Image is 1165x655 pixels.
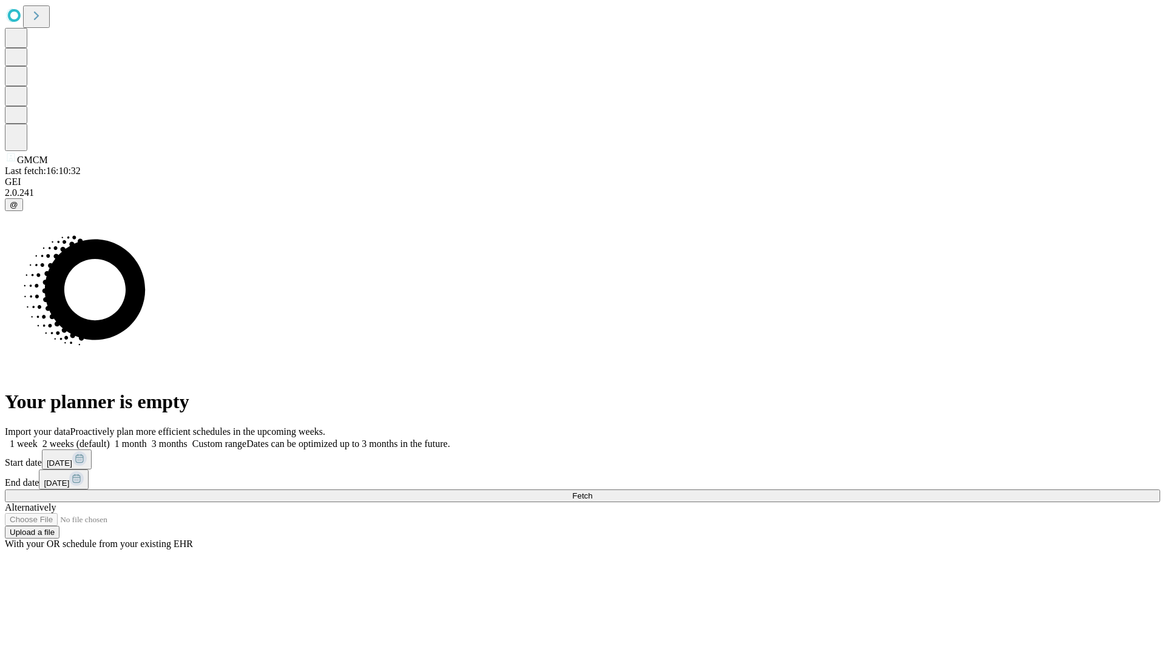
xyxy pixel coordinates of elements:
[47,458,72,468] span: [DATE]
[5,426,70,437] span: Import your data
[572,491,592,500] span: Fetch
[5,489,1160,502] button: Fetch
[17,155,48,165] span: GMCM
[5,391,1160,413] h1: Your planner is empty
[39,469,89,489] button: [DATE]
[5,449,1160,469] div: Start date
[115,438,147,449] span: 1 month
[5,502,56,512] span: Alternatively
[246,438,450,449] span: Dates can be optimized up to 3 months in the future.
[5,198,23,211] button: @
[5,176,1160,187] div: GEI
[5,187,1160,198] div: 2.0.241
[10,438,38,449] span: 1 week
[42,438,110,449] span: 2 weeks (default)
[152,438,187,449] span: 3 months
[5,166,81,176] span: Last fetch: 16:10:32
[5,469,1160,489] div: End date
[70,426,325,437] span: Proactively plan more efficient schedules in the upcoming weeks.
[5,539,193,549] span: With your OR schedule from your existing EHR
[192,438,246,449] span: Custom range
[44,479,69,488] span: [DATE]
[5,526,59,539] button: Upload a file
[42,449,92,469] button: [DATE]
[10,200,18,209] span: @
